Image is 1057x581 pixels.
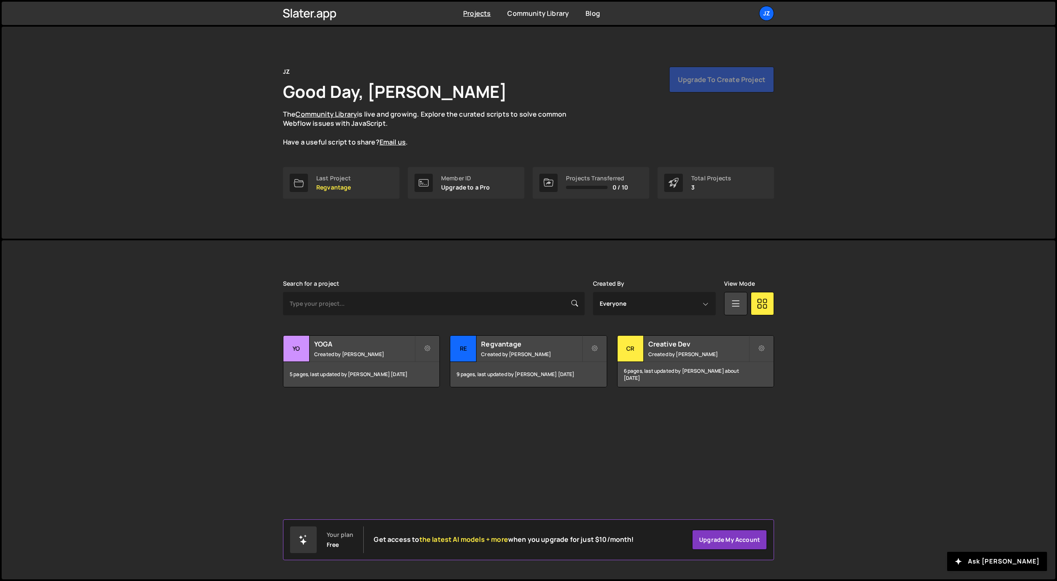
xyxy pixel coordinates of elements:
[648,351,749,358] small: Created by [PERSON_NAME]
[419,535,508,544] span: the latest AI models + more
[463,9,491,18] a: Projects
[724,280,755,287] label: View Mode
[441,175,490,182] div: Member ID
[759,6,774,21] a: JZ
[283,336,310,362] div: YO
[327,531,353,538] div: Your plan
[692,530,767,550] a: Upgrade my account
[283,335,440,387] a: YO YOGA Created by [PERSON_NAME] 5 pages, last updated by [PERSON_NAME] [DATE]
[618,336,644,362] div: Cr
[283,362,439,387] div: 5 pages, last updated by [PERSON_NAME] [DATE]
[481,339,581,349] h2: Regvantage
[507,9,569,18] a: Community Library
[691,184,731,191] p: 3
[481,351,581,358] small: Created by [PERSON_NAME]
[380,137,406,147] a: Email us
[283,80,507,103] h1: Good Day, [PERSON_NAME]
[691,175,731,182] div: Total Projects
[586,9,600,18] a: Blog
[283,280,339,287] label: Search for a project
[450,335,607,387] a: Re Regvantage Created by [PERSON_NAME] 9 pages, last updated by [PERSON_NAME] [DATE]
[316,175,351,182] div: Last Project
[450,362,606,387] div: 9 pages, last updated by [PERSON_NAME] [DATE]
[566,175,628,182] div: Projects Transferred
[283,67,290,77] div: JZ
[283,167,399,199] a: Last Project Regvantage
[618,362,774,387] div: 6 pages, last updated by [PERSON_NAME] about [DATE]
[593,280,625,287] label: Created By
[316,184,351,191] p: Regvantage
[327,541,339,548] div: Free
[441,184,490,191] p: Upgrade to a Pro
[374,536,634,544] h2: Get access to when you upgrade for just $10/month!
[314,351,414,358] small: Created by [PERSON_NAME]
[947,552,1047,571] button: Ask [PERSON_NAME]
[450,336,476,362] div: Re
[617,335,774,387] a: Cr Creative Dev Created by [PERSON_NAME] 6 pages, last updated by [PERSON_NAME] about [DATE]
[295,110,357,119] a: Community Library
[613,184,628,191] span: 0 / 10
[314,339,414,349] h2: YOGA
[283,110,583,147] p: The is live and growing. Explore the curated scripts to solve common Webflow issues with JavaScri...
[648,339,749,349] h2: Creative Dev
[283,292,585,315] input: Type your project...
